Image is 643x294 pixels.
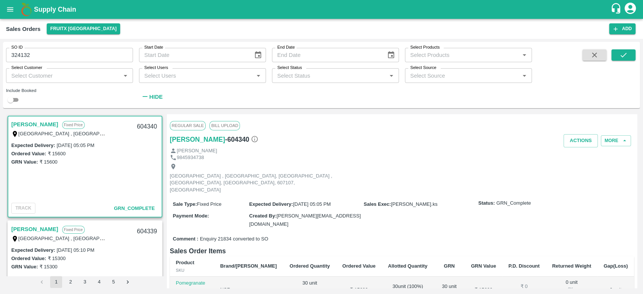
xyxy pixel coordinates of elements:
[173,236,199,243] label: Comment :
[225,134,258,145] h6: - 604340
[220,263,276,269] b: Brand/[PERSON_NAME]
[132,223,161,240] div: 604339
[249,213,360,227] span: [PERSON_NAME][EMAIL_ADDRESS][DOMAIN_NAME]
[384,48,398,62] button: Choose date
[177,147,217,155] p: [PERSON_NAME]
[47,151,66,156] label: ₹ 15600
[34,4,610,15] a: Supply Chain
[251,48,265,62] button: Choose date
[509,263,540,269] b: P.D. Discount
[410,65,436,71] label: Select Source
[519,71,529,81] button: Open
[139,48,248,62] input: Start Date
[388,263,428,269] b: Allotted Quantity
[11,151,46,156] label: Ordered Value:
[139,90,165,103] button: Hide
[149,94,162,100] strong: Hide
[170,246,634,256] h6: Sales Order Items
[496,200,531,207] span: GRN_Complete
[170,173,339,194] p: [GEOGRAPHIC_DATA] , [GEOGRAPHIC_DATA], [GEOGRAPHIC_DATA] , [GEOGRAPHIC_DATA], [GEOGRAPHIC_DATA], ...
[50,276,62,288] button: page 1
[11,224,58,234] a: [PERSON_NAME]
[18,130,360,136] label: [GEOGRAPHIC_DATA] , [GEOGRAPHIC_DATA], [GEOGRAPHIC_DATA] , [GEOGRAPHIC_DATA], [GEOGRAPHIC_DATA], ...
[6,24,41,34] div: Sales Orders
[289,286,330,293] div: 285 kgs (9.5kg/unit)
[141,70,251,80] input: Select Users
[603,263,628,269] b: Gap(Loss)
[290,263,330,269] b: Ordered Quantity
[407,70,517,80] input: Select Source
[519,50,529,60] button: Open
[114,205,154,211] span: GRN_Complete
[57,247,94,253] label: [DATE] 05:10 PM
[8,70,118,80] input: Select Customer
[552,263,591,269] b: Returned Weight
[170,121,206,130] span: Regular Sale
[444,263,455,269] b: GRN
[11,264,38,269] label: GRN Value:
[121,71,130,81] button: Open
[197,201,221,207] span: Fixed Price
[11,44,23,51] label: SO ID
[176,286,208,293] div: KA-SUPR-180++
[277,44,295,51] label: End Date
[18,235,360,241] label: [GEOGRAPHIC_DATA] , [GEOGRAPHIC_DATA], [GEOGRAPHIC_DATA] , [GEOGRAPHIC_DATA], [GEOGRAPHIC_DATA], ...
[249,213,276,219] label: Created By :
[6,48,133,62] input: Enter SO ID
[79,276,91,288] button: Go to page 3
[35,276,135,288] nav: pagination navigation
[173,213,209,219] label: Payment Mode :
[47,23,121,34] button: Select DC
[274,70,384,80] input: Select Status
[209,121,240,130] span: Bill Upload
[47,256,66,261] label: ₹ 15300
[407,50,517,60] input: Select Products
[40,264,58,269] label: ₹ 15300
[386,71,396,81] button: Open
[342,263,376,269] b: Ordered Value
[170,134,225,145] a: [PERSON_NAME]
[6,87,133,94] div: Include Booked
[471,263,496,269] b: GRN Value
[364,201,391,207] label: Sales Exec :
[623,2,637,17] div: account of current user
[552,286,591,292] div: 0 Kg
[57,142,94,148] label: [DATE] 05:05 PM
[62,226,85,234] p: Fixed Price
[293,201,331,207] span: [DATE] 05:05 PM
[176,280,208,287] p: Pomegranate
[107,276,119,288] button: Go to page 5
[508,283,540,290] div: ₹ 0
[144,44,163,51] label: Start Date
[11,142,55,148] label: Expected Delivery :
[176,260,194,265] b: Product
[64,276,76,288] button: Go to page 2
[62,121,85,129] p: Fixed Price
[19,2,34,17] img: logo
[144,65,168,71] label: Select Users
[11,65,42,71] label: Select Customer
[93,276,105,288] button: Go to page 4
[564,134,598,147] button: Actions
[478,200,495,207] label: Status:
[254,71,263,81] button: Open
[11,247,55,253] label: Expected Delivery :
[249,201,293,207] label: Expected Delivery :
[391,201,438,207] span: [PERSON_NAME].ks
[173,201,197,207] label: Sale Type :
[601,135,631,146] button: More
[177,154,204,161] p: 9845934738
[11,159,38,165] label: GRN Value:
[610,3,623,16] div: customer-support
[2,1,19,18] button: open drawer
[609,23,635,34] button: Add
[200,236,268,243] span: Enquiry 21834 converted to SO
[132,118,161,136] div: 604340
[277,65,302,71] label: Select Status
[176,267,208,274] div: SKU
[40,159,58,165] label: ₹ 15600
[272,48,381,62] input: End Date
[11,119,58,129] a: [PERSON_NAME]
[410,44,440,51] label: Select Products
